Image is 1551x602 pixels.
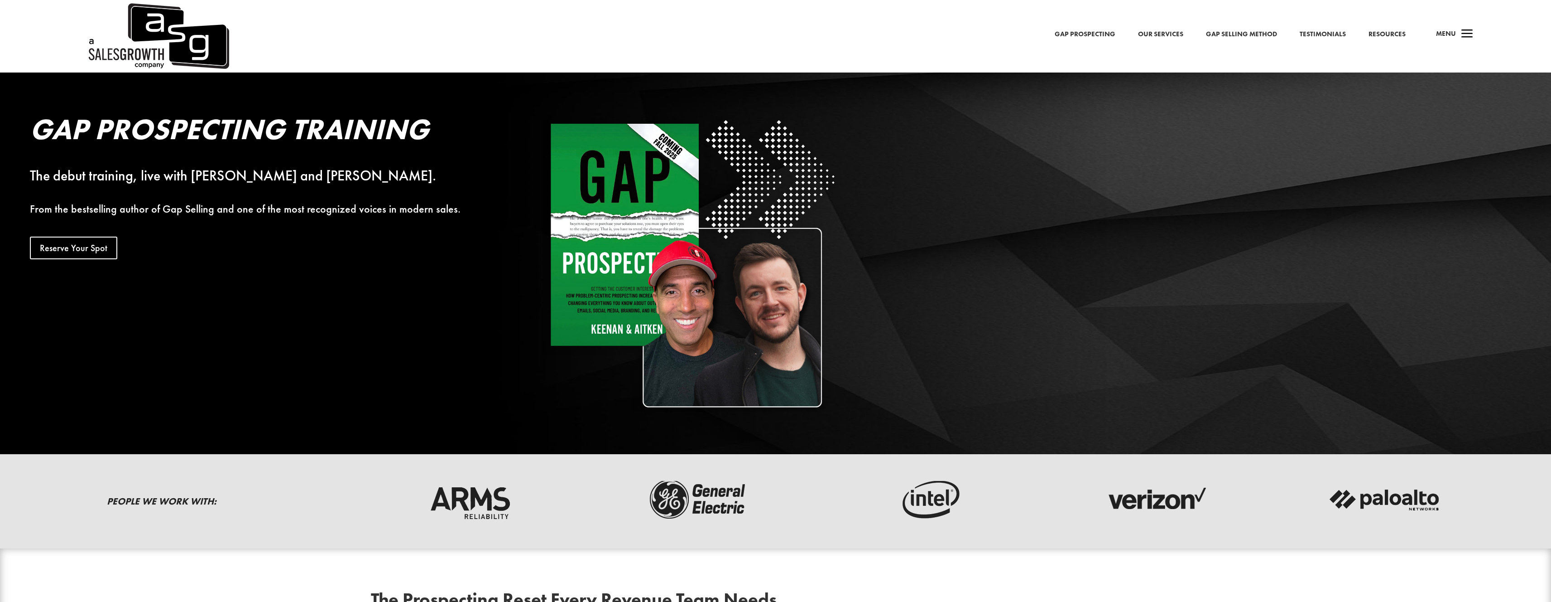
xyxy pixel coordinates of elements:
[642,477,755,522] img: ge-logo-dark
[543,115,840,412] img: Square White - Shadow
[30,237,117,259] a: Reserve Your Spot
[30,115,498,148] h2: Gap Prospecting Training
[871,477,984,522] img: intel-logo-dark
[1100,477,1213,522] img: verizon-logo-dark
[413,477,527,522] img: arms-reliability-logo-dark
[30,170,498,181] div: The debut training, live with [PERSON_NAME] and [PERSON_NAME].
[30,204,498,214] p: From the bestselling author of Gap Selling and one of the most recognized voices in modern sales.
[1328,477,1441,522] img: palato-networks-logo-dark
